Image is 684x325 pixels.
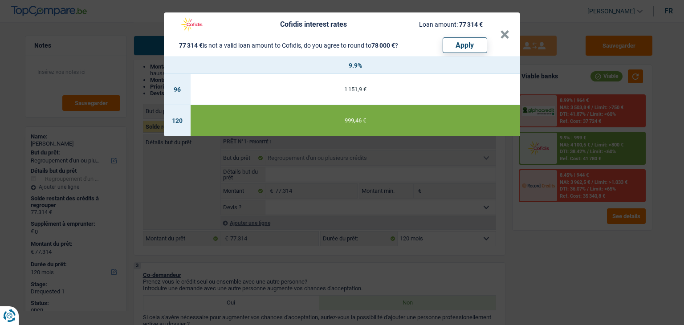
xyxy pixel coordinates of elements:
span: 78 000 € [371,42,395,49]
div: 999,46 € [191,118,520,123]
td: 96 [164,74,191,105]
button: × [500,30,509,39]
img: Cofidis [175,16,208,33]
div: Cofidis interest rates [280,21,347,28]
th: 9.9% [191,57,520,74]
td: 120 [164,105,191,136]
span: Loan amount: [419,21,458,28]
span: 77 314 € [459,21,483,28]
div: is not a valid loan amount to Cofidis, do you agree to round to ? [179,42,398,49]
span: 77 314 € [179,42,203,49]
button: Apply [443,37,487,53]
div: 1 151,9 € [191,86,520,92]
